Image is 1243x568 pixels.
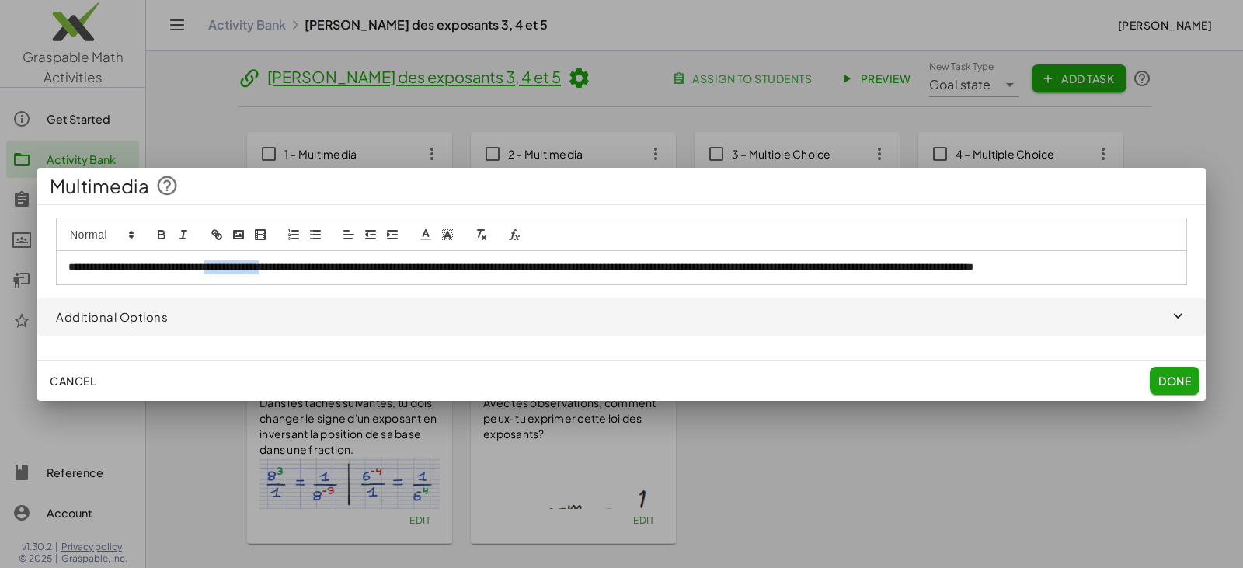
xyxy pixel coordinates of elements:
button: formula [503,225,525,244]
button: list: bullet [305,225,326,244]
button: link [206,225,228,244]
button: indent: -1 [360,225,381,244]
button: italic [172,225,194,244]
button: Done [1150,367,1199,395]
button: indent: +1 [381,225,403,244]
button: Cancel [44,367,102,395]
button: image [228,225,249,244]
span: Done [1158,374,1191,388]
span: Cancel [50,374,96,388]
button: list: ordered [283,225,305,244]
button: Additional Options [37,298,1206,336]
button: video [249,225,271,244]
button: clean [470,225,492,244]
span: Multimedia [50,174,149,199]
button: bold [151,225,172,244]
